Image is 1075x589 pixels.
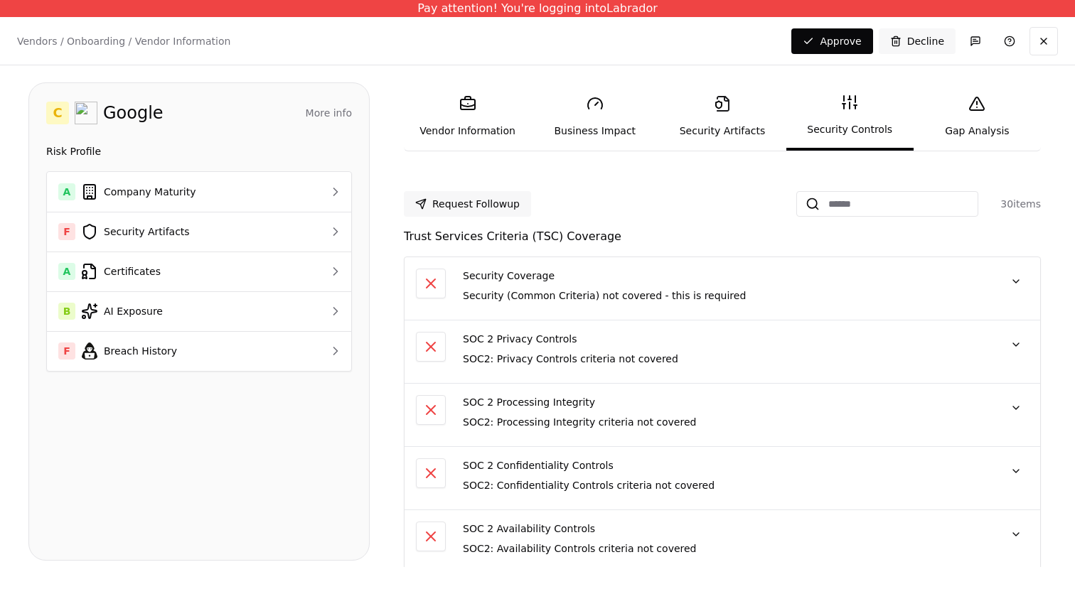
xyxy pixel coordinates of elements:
[58,342,75,360] div: F
[404,84,531,149] a: Vendor Information
[46,102,69,124] div: C
[58,263,290,280] div: Certificates
[984,197,1041,211] div: 30 items
[58,223,290,240] div: Security Artifacts
[58,303,75,320] div: B
[75,102,97,124] img: Google
[531,84,658,149] a: Business Impact
[463,395,986,409] div: SOC 2 Processing Integrity
[306,100,352,126] button: More info
[58,183,75,200] div: A
[791,28,872,54] button: Approve
[58,183,290,200] div: Company Maturity
[786,82,914,151] a: Security Controls
[463,269,986,283] div: Security Coverage
[463,332,986,346] div: SOC 2 Privacy Controls
[58,223,75,240] div: F
[879,28,956,54] button: Decline
[404,228,1041,245] div: Trust Services Criteria (TSC) Coverage
[658,84,786,149] a: Security Artifacts
[58,342,290,360] div: Breach History
[404,191,531,217] button: Request Followup
[58,263,75,280] div: A
[463,541,986,556] div: SOC2: Availability Controls criteria not covered
[463,522,986,536] div: SOC 2 Availability Controls
[463,352,986,366] div: SOC2: Privacy Controls criteria not covered
[463,415,986,429] div: SOC2: Processing Integrity criteria not covered
[46,143,352,160] div: Risk Profile
[58,303,290,320] div: AI Exposure
[463,458,986,472] div: SOC 2 Confidentiality Controls
[463,288,986,303] div: Security (Common Criteria) not covered - this is required
[914,84,1041,149] a: Gap Analysis
[17,34,230,48] p: Vendors / Onboarding / Vendor Information
[103,102,164,124] div: Google
[463,478,986,492] div: SOC2: Confidentiality Controls criteria not covered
